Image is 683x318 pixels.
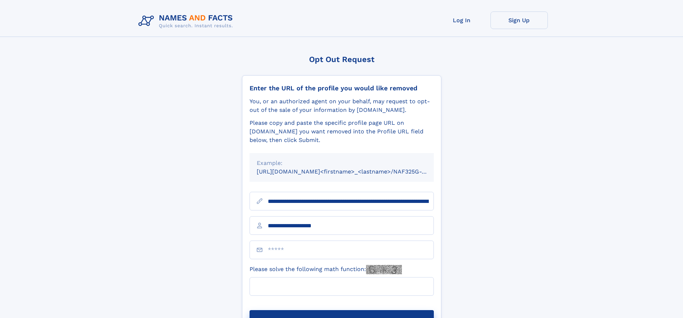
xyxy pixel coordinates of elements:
[136,11,239,31] img: Logo Names and Facts
[250,119,434,144] div: Please copy and paste the specific profile page URL on [DOMAIN_NAME] you want removed into the Pr...
[242,55,441,64] div: Opt Out Request
[257,168,447,175] small: [URL][DOMAIN_NAME]<firstname>_<lastname>/NAF325G-xxxxxxxx
[257,159,427,167] div: Example:
[250,84,434,92] div: Enter the URL of the profile you would like removed
[490,11,548,29] a: Sign Up
[250,265,402,274] label: Please solve the following math function:
[250,97,434,114] div: You, or an authorized agent on your behalf, may request to opt-out of the sale of your informatio...
[433,11,490,29] a: Log In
